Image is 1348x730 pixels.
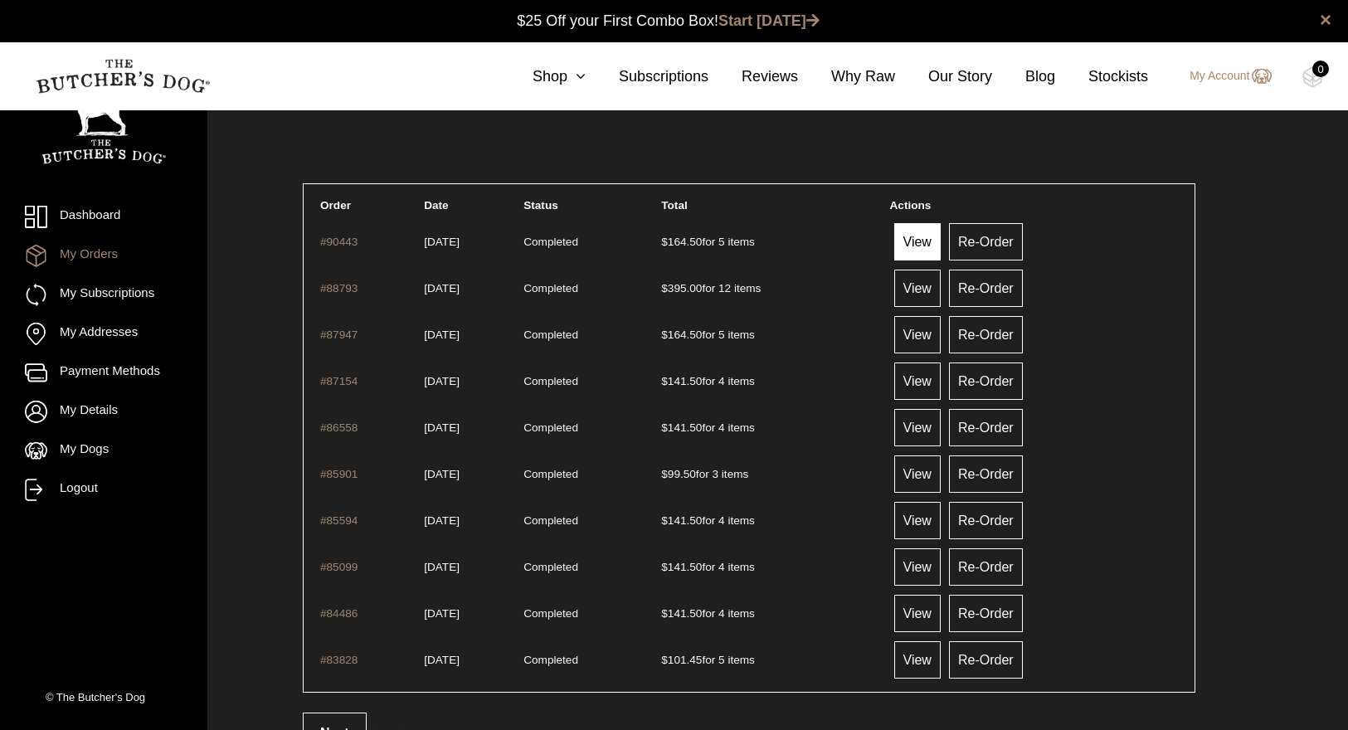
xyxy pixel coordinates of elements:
[1320,10,1331,30] a: close
[655,544,881,589] td: for 4 items
[320,421,358,434] a: #86558
[661,236,702,248] span: 164.50
[517,544,653,589] td: Completed
[890,199,932,212] span: Actions
[320,375,358,387] a: #87154
[517,312,653,357] td: Completed
[661,607,702,620] span: 141.50
[661,561,702,573] span: 141.50
[25,362,182,384] a: Payment Methods
[655,451,881,496] td: for 3 items
[661,328,668,341] span: $
[894,455,941,493] a: View
[661,282,702,294] span: 395.00
[894,595,941,632] a: View
[661,282,668,294] span: $
[992,66,1055,88] a: Blog
[655,405,881,450] td: for 4 items
[661,654,702,666] span: 101.45
[424,561,460,573] time: [DATE]
[661,468,668,480] span: $
[949,548,1023,586] a: Re-Order
[661,514,702,527] span: 141.50
[424,375,460,387] time: [DATE]
[517,637,653,682] td: Completed
[661,328,702,341] span: 164.50
[499,66,586,88] a: Shop
[424,514,460,527] time: [DATE]
[718,12,820,29] a: Start [DATE]
[949,316,1023,353] a: Re-Order
[1302,66,1323,88] img: TBD_Cart-Empty.png
[661,375,668,387] span: $
[586,66,708,88] a: Subscriptions
[320,514,358,527] a: #85594
[517,265,653,310] td: Completed
[320,561,358,573] a: #85099
[517,405,653,450] td: Completed
[25,284,182,306] a: My Subscriptions
[661,236,668,248] span: $
[949,595,1023,632] a: Re-Order
[661,468,696,480] span: 99.50
[320,654,358,666] a: #83828
[798,66,895,88] a: Why Raw
[661,375,702,387] span: 141.50
[517,591,653,635] td: Completed
[661,607,668,620] span: $
[661,199,687,212] span: Total
[424,468,460,480] time: [DATE]
[655,591,881,635] td: for 4 items
[894,409,941,446] a: View
[894,270,941,307] a: View
[424,236,460,248] time: [DATE]
[523,199,558,212] span: Status
[661,421,668,434] span: $
[25,206,182,228] a: Dashboard
[424,328,460,341] time: [DATE]
[894,363,941,400] a: View
[655,219,881,264] td: for 5 items
[949,502,1023,539] a: Re-Order
[1055,66,1148,88] a: Stockists
[661,514,668,527] span: $
[894,548,941,586] a: View
[424,199,448,212] span: Date
[949,455,1023,493] a: Re-Order
[894,502,941,539] a: View
[949,223,1023,260] a: Re-Order
[894,316,941,353] a: View
[320,236,358,248] a: #90443
[517,451,653,496] td: Completed
[661,421,702,434] span: 141.50
[655,265,881,310] td: for 12 items
[661,654,668,666] span: $
[655,312,881,357] td: for 5 items
[894,641,941,679] a: View
[661,561,668,573] span: $
[424,421,460,434] time: [DATE]
[320,328,358,341] a: #87947
[1312,61,1329,77] div: 0
[895,66,992,88] a: Our Story
[320,607,358,620] a: #84486
[655,498,881,543] td: for 4 items
[949,363,1023,400] a: Re-Order
[708,66,798,88] a: Reviews
[949,270,1023,307] a: Re-Order
[424,282,460,294] time: [DATE]
[424,654,460,666] time: [DATE]
[517,358,653,403] td: Completed
[517,219,653,264] td: Completed
[25,323,182,345] a: My Addresses
[320,468,358,480] a: #85901
[1173,66,1271,86] a: My Account
[25,245,182,267] a: My Orders
[41,85,166,164] img: TBD_Portrait_Logo_White.png
[320,282,358,294] a: #88793
[949,641,1023,679] a: Re-Order
[517,498,653,543] td: Completed
[655,358,881,403] td: for 4 items
[424,607,460,620] time: [DATE]
[320,199,351,212] span: Order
